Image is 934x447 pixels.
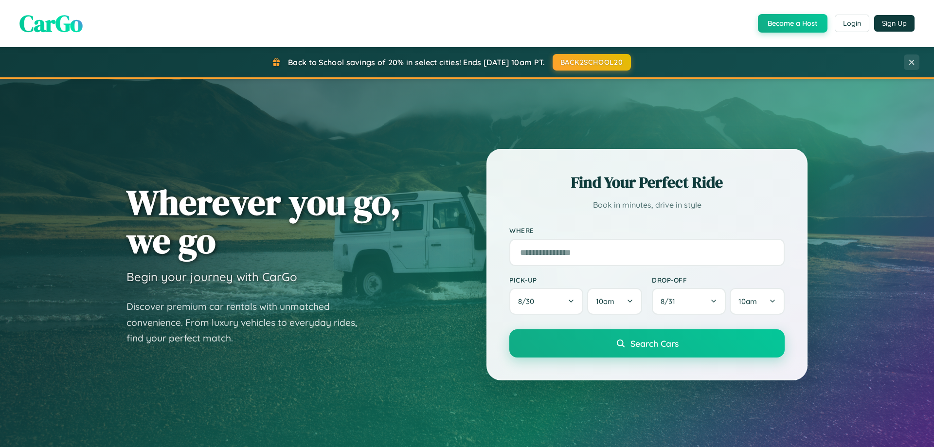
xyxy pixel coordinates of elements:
label: Where [509,227,785,235]
label: Drop-off [652,276,785,284]
button: BACK2SCHOOL20 [553,54,631,71]
span: Search Cars [630,338,679,349]
button: Become a Host [758,14,827,33]
h2: Find Your Perfect Ride [509,172,785,193]
p: Book in minutes, drive in style [509,198,785,212]
span: CarGo [19,7,83,39]
button: 8/31 [652,288,726,315]
h1: Wherever you go, we go [126,183,401,260]
button: 10am [587,288,642,315]
span: 10am [738,297,757,306]
span: 8 / 31 [661,297,680,306]
button: 8/30 [509,288,583,315]
h3: Begin your journey with CarGo [126,269,297,284]
button: 10am [730,288,785,315]
label: Pick-up [509,276,642,284]
button: Sign Up [874,15,915,32]
button: Search Cars [509,329,785,358]
button: Login [835,15,869,32]
span: Back to School savings of 20% in select cities! Ends [DATE] 10am PT. [288,57,545,67]
p: Discover premium car rentals with unmatched convenience. From luxury vehicles to everyday rides, ... [126,299,370,346]
span: 10am [596,297,614,306]
span: 8 / 30 [518,297,539,306]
